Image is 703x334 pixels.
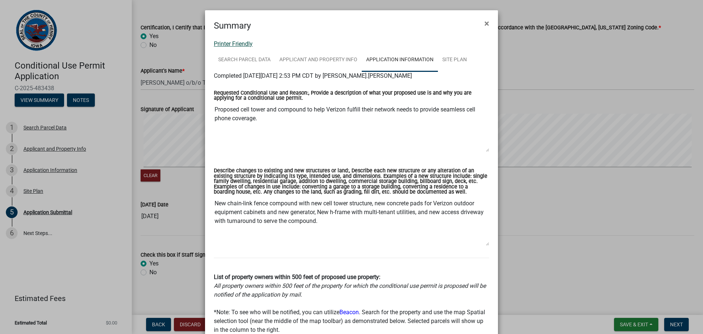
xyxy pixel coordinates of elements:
[275,48,362,72] a: Applicant and Property Info
[214,72,412,79] span: Completed [DATE][DATE] 2:53 PM CDT by [PERSON_NAME].[PERSON_NAME]
[214,91,489,101] label: Requested Conditional Use and Reason:, Provide a description of what your proposed use is and why...
[214,282,486,298] i: All property owners within 500 feet of the property for which the conditional use permit is propo...
[214,19,251,32] h4: Summary
[214,168,489,195] label: Describe changes to existing and new structures or land:, Describe each new structure or any alte...
[214,274,380,280] b: List of property owners within 500 feet of proposed use property:
[214,40,253,47] a: Printer Friendly
[362,48,438,72] a: Application Information
[339,309,359,316] a: Beacon
[479,13,495,34] button: Close
[214,48,275,72] a: Search Parcel Data
[214,102,489,152] textarea: Proposed cell tower and compound to help Verizon fulfill their network needs to provide seamless ...
[214,196,489,246] textarea: New chain-link fence compound with new cell tower structure, new concrete pads for Verizon outdoo...
[484,18,489,29] span: ×
[438,48,471,72] a: Site Plan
